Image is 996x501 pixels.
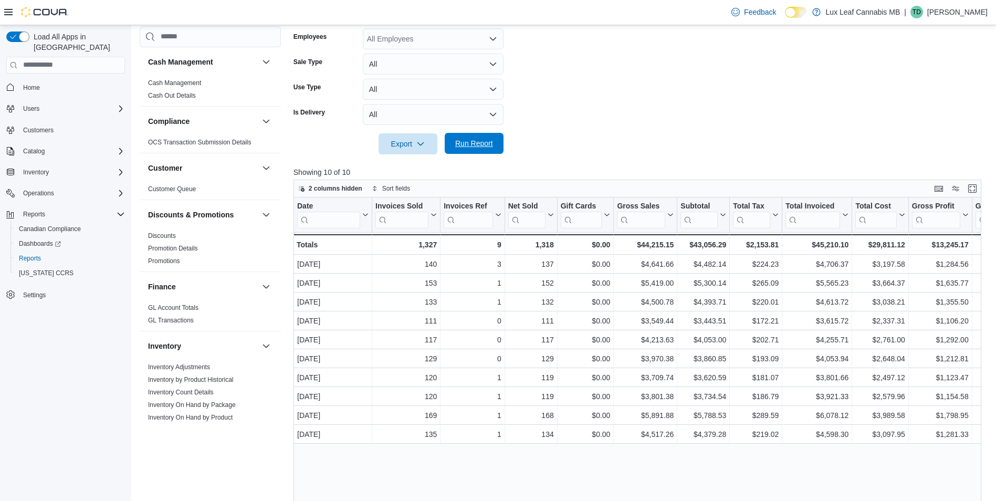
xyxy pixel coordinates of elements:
button: Customers [2,122,129,138]
button: All [363,54,504,75]
h3: Compliance [148,116,190,127]
div: [DATE] [297,333,369,346]
div: 152 [508,277,554,289]
div: $202.71 [733,333,779,346]
div: $2,153.81 [733,238,779,251]
span: Customers [23,126,54,134]
span: Home [19,81,125,94]
span: Customers [19,123,125,137]
div: 135 [375,428,437,441]
div: $0.00 [561,371,611,384]
span: Inventory On Hand by Product [148,413,233,422]
button: Total Invoiced [785,201,848,228]
div: Cash Management [140,77,281,106]
div: [DATE] [297,352,369,365]
div: 1 [444,428,501,441]
a: Customers [19,124,58,137]
span: Discounts [148,232,176,240]
div: 169 [375,409,437,422]
span: Customer Queue [148,185,196,193]
div: $1,281.33 [912,428,969,441]
div: $0.00 [561,428,611,441]
div: Invoices Sold [375,201,428,228]
div: Theo Dorge [910,6,923,18]
span: TD [913,6,921,18]
button: Net Sold [508,201,553,228]
span: Users [23,105,39,113]
div: $5,565.23 [785,277,848,289]
span: Inventory Count Details [148,388,214,396]
button: Inventory [260,340,272,352]
button: Compliance [260,115,272,128]
button: Gross Profit [912,201,969,228]
button: Open list of options [489,35,497,43]
a: Promotion Details [148,245,198,252]
a: GL Account Totals [148,304,198,311]
button: Customer [260,162,272,174]
div: $224.23 [733,258,779,270]
label: Employees [293,33,327,41]
div: $43,056.29 [680,238,726,251]
span: Cash Out Details [148,91,196,100]
div: Gift Cards [560,201,602,211]
div: Gross Profit [912,201,960,211]
button: Customer [148,163,258,173]
div: $3,860.85 [680,352,726,365]
div: $4,053.00 [680,333,726,346]
div: Date [297,201,360,211]
div: $186.79 [733,390,779,403]
button: Home [2,80,129,95]
div: 153 [375,277,437,289]
div: [DATE] [297,277,369,289]
div: $1,284.56 [912,258,969,270]
button: Inventory [19,166,53,179]
span: Reports [15,252,125,265]
span: GL Account Totals [148,304,198,312]
a: Promotions [148,257,180,265]
span: GL Transactions [148,316,194,325]
div: $3,620.59 [680,371,726,384]
span: Promotion Details [148,244,198,253]
button: Cash Management [260,56,272,68]
div: [DATE] [297,428,369,441]
h3: Inventory [148,341,181,351]
span: Inventory by Product Historical [148,375,234,384]
div: $4,706.37 [785,258,848,270]
div: $3,989.58 [855,409,905,422]
button: Discounts & Promotions [148,210,258,220]
label: Sale Type [293,58,322,66]
button: Subtotal [680,201,726,228]
button: Display options [949,182,962,195]
div: Invoices Sold [375,201,428,211]
div: Invoices Ref [444,201,492,211]
div: 137 [508,258,554,270]
span: Settings [19,288,125,301]
div: $2,579.96 [855,390,905,403]
div: 1,318 [508,238,553,251]
div: $193.09 [733,352,779,365]
button: Keyboard shortcuts [932,182,945,195]
button: [US_STATE] CCRS [11,266,129,280]
div: Finance [140,301,281,331]
button: Finance [148,281,258,292]
button: Catalog [2,144,129,159]
div: $3,801.38 [617,390,674,403]
a: Feedback [727,2,780,23]
div: [DATE] [297,296,369,308]
span: Operations [23,189,54,197]
span: Canadian Compliance [15,223,125,235]
div: [DATE] [297,315,369,327]
div: $4,213.63 [617,333,674,346]
div: $44,215.15 [617,238,674,251]
span: Dashboards [15,237,125,250]
h3: Finance [148,281,176,292]
div: Invoices Ref [444,201,492,228]
a: Dashboards [11,236,129,251]
a: OCS Transaction Submission Details [148,139,251,146]
div: 0 [444,352,501,365]
span: Inventory [23,168,49,176]
div: 9 [444,238,501,251]
div: 133 [375,296,437,308]
button: Run Report [445,133,504,154]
